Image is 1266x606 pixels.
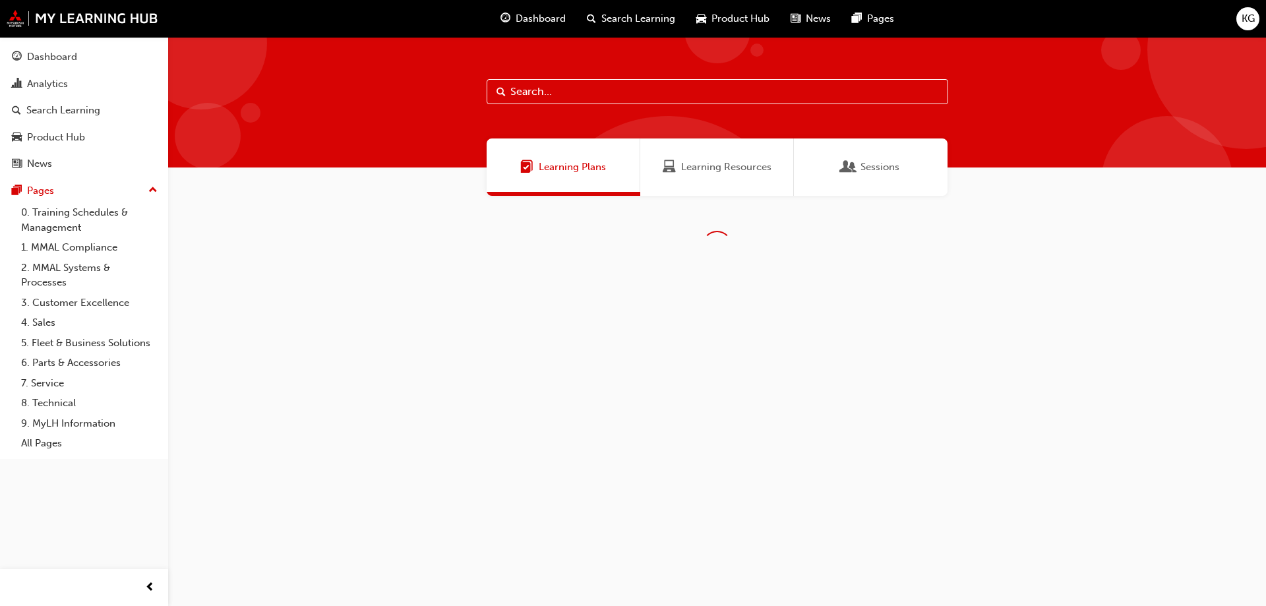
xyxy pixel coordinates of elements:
[16,433,163,454] a: All Pages
[27,76,68,92] div: Analytics
[16,393,163,413] a: 8. Technical
[16,293,163,313] a: 3. Customer Excellence
[663,160,676,175] span: Learning Resources
[842,160,855,175] span: Sessions
[12,105,21,117] span: search-icon
[867,11,894,26] span: Pages
[806,11,831,26] span: News
[490,5,576,32] a: guage-iconDashboard
[5,179,163,203] button: Pages
[1236,7,1259,30] button: KG
[16,373,163,394] a: 7. Service
[841,5,905,32] a: pages-iconPages
[587,11,596,27] span: search-icon
[500,11,510,27] span: guage-icon
[487,79,948,104] input: Search...
[12,51,22,63] span: guage-icon
[12,132,22,144] span: car-icon
[16,353,163,373] a: 6. Parts & Accessories
[516,11,566,26] span: Dashboard
[860,160,899,175] span: Sessions
[16,313,163,333] a: 4. Sales
[148,182,158,199] span: up-icon
[576,5,686,32] a: search-iconSearch Learning
[7,10,158,27] img: mmal
[852,11,862,27] span: pages-icon
[12,78,22,90] span: chart-icon
[497,84,506,100] span: Search
[26,103,100,118] div: Search Learning
[5,152,163,176] a: News
[520,160,533,175] span: Learning Plans
[5,42,163,179] button: DashboardAnalyticsSearch LearningProduct HubNews
[27,183,54,198] div: Pages
[12,185,22,197] span: pages-icon
[16,413,163,434] a: 9. MyLH Information
[145,580,155,596] span: prev-icon
[16,237,163,258] a: 1. MMAL Compliance
[696,11,706,27] span: car-icon
[794,138,948,196] a: SessionsSessions
[5,72,163,96] a: Analytics
[16,202,163,237] a: 0. Training Schedules & Management
[681,160,771,175] span: Learning Resources
[12,158,22,170] span: news-icon
[686,5,780,32] a: car-iconProduct Hub
[601,11,675,26] span: Search Learning
[539,160,606,175] span: Learning Plans
[16,333,163,353] a: 5. Fleet & Business Solutions
[1242,11,1255,26] span: KG
[27,49,77,65] div: Dashboard
[16,258,163,293] a: 2. MMAL Systems & Processes
[5,45,163,69] a: Dashboard
[5,125,163,150] a: Product Hub
[640,138,794,196] a: Learning ResourcesLearning Resources
[5,98,163,123] a: Search Learning
[27,130,85,145] div: Product Hub
[487,138,640,196] a: Learning PlansLearning Plans
[711,11,769,26] span: Product Hub
[791,11,800,27] span: news-icon
[780,5,841,32] a: news-iconNews
[27,156,52,171] div: News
